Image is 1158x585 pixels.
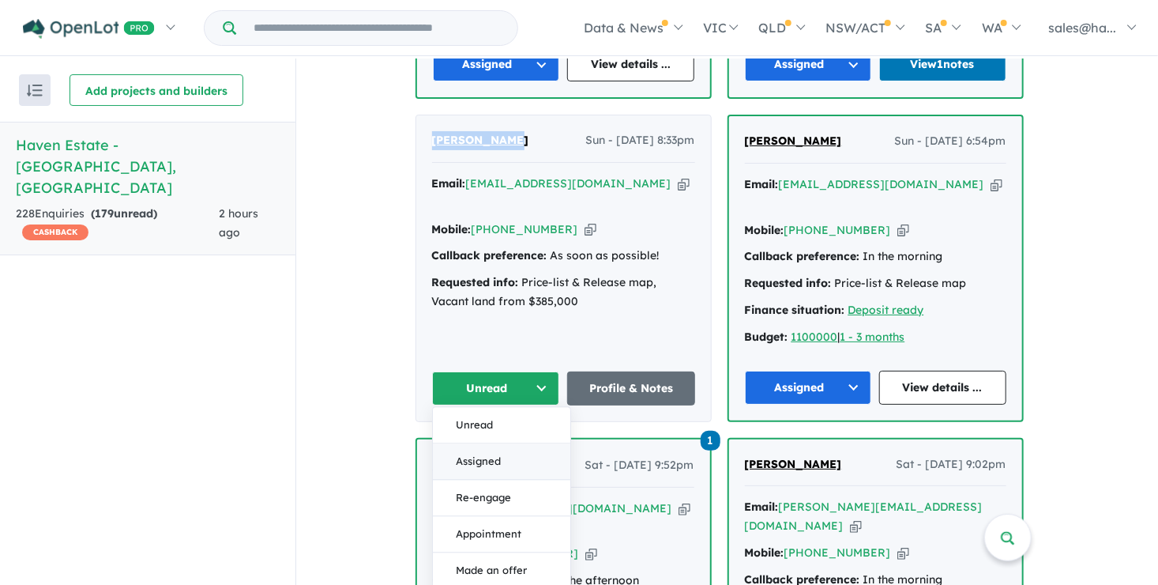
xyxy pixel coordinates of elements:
button: Assigned [433,443,570,480]
a: [PERSON_NAME] [745,132,842,151]
span: 179 [95,206,114,221]
button: Copy [679,500,690,517]
button: Copy [897,222,909,239]
span: Sun - [DATE] 8:33pm [586,131,695,150]
a: [EMAIL_ADDRESS][DOMAIN_NAME] [466,176,671,191]
span: sales@ha... [1048,20,1116,36]
span: Sat - [DATE] 9:02pm [897,455,1006,474]
input: Try estate name, suburb, builder or developer [239,11,514,45]
strong: Requested info: [745,276,832,290]
a: [EMAIL_ADDRESS][DOMAIN_NAME] [779,177,984,191]
strong: ( unread) [91,206,157,221]
div: As soon as possible! [432,247,695,266]
a: [PHONE_NUMBER] [472,222,578,236]
button: Unread [432,372,560,406]
a: [PERSON_NAME] [745,455,842,474]
strong: Requested info: [432,275,519,289]
strong: Email: [432,176,466,191]
strong: Budget: [745,330,788,344]
span: CASHBACK [22,225,88,240]
img: Openlot PRO Logo White [23,19,155,39]
button: Copy [585,545,597,562]
a: [PERSON_NAME][EMAIL_ADDRESS][DOMAIN_NAME] [745,500,983,533]
div: 228 Enquir ies [16,205,219,243]
a: 1100000 [791,330,838,344]
div: Price-list & Release map, Vacant land from $385,000 [432,274,695,311]
span: [PERSON_NAME] [745,134,842,148]
a: Profile & Notes [567,372,695,406]
span: 2 hours ago [219,206,258,240]
a: [EMAIL_ADDRESS][DOMAIN_NAME] [467,501,672,515]
span: [PERSON_NAME] [432,133,529,147]
span: Sun - [DATE] 6:54pm [895,132,1006,151]
button: Re-engage [433,480,570,516]
strong: Callback preference: [432,248,547,262]
span: Sat - [DATE] 9:52pm [585,456,694,475]
strong: Mobile: [745,545,784,560]
strong: Mobile: [432,222,472,236]
button: Assigned [433,47,560,81]
a: View details ... [879,371,1006,405]
a: [PHONE_NUMBER] [784,545,891,560]
strong: Finance situation: [745,303,845,317]
a: [PERSON_NAME] [432,131,529,150]
h5: Haven Estate - [GEOGRAPHIC_DATA] , [GEOGRAPHIC_DATA] [16,134,280,198]
a: [PHONE_NUMBER] [784,223,891,237]
strong: Email: [745,177,779,191]
a: View details ... [567,47,694,81]
a: 1 [701,429,720,451]
div: | [745,328,1006,347]
button: Copy [678,175,690,192]
a: View1notes [879,47,1006,81]
button: Add projects and builders [70,74,243,106]
button: Copy [585,221,596,238]
button: Copy [991,176,1002,193]
span: [PERSON_NAME] [745,457,842,471]
a: 1 - 3 months [840,330,905,344]
a: Deposit ready [848,303,924,317]
button: Copy [897,545,909,561]
a: [PHONE_NUMBER] [472,546,579,560]
span: 1 [701,431,720,451]
button: Unread [433,407,570,443]
button: Appointment [433,516,570,553]
strong: Email: [745,500,779,514]
button: Assigned [745,47,872,81]
strong: Callback preference: [745,249,860,263]
img: sort.svg [27,85,43,96]
div: Price-list & Release map [745,274,1006,293]
button: Assigned [745,371,872,405]
div: In the morning [745,247,1006,266]
strong: Mobile: [745,223,784,237]
button: Copy [850,518,862,534]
